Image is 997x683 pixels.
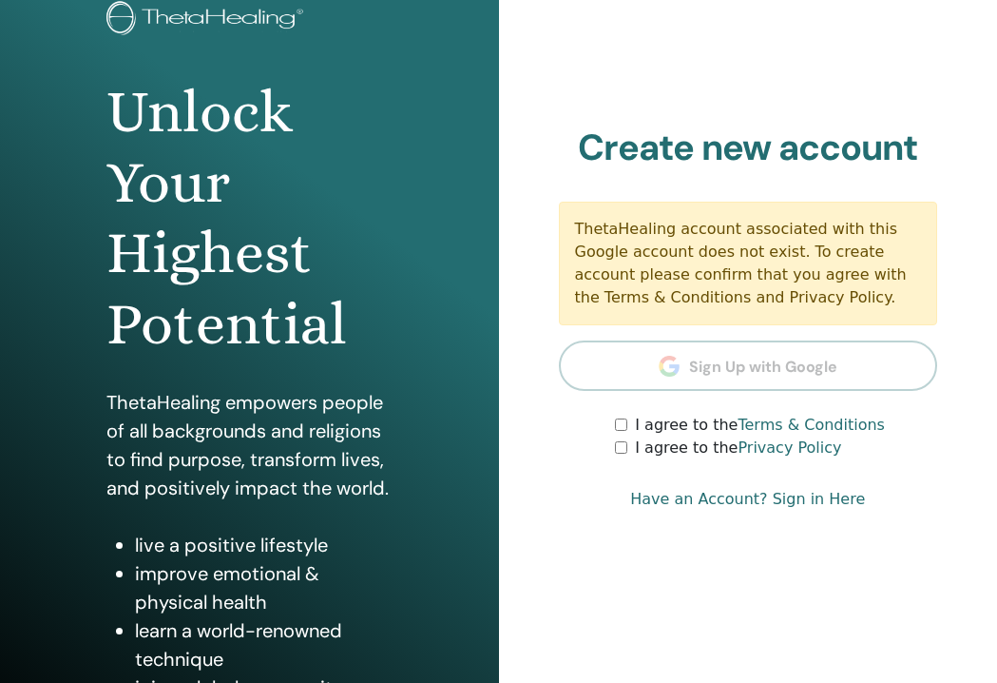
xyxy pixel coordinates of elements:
[738,439,841,457] a: Privacy Policy
[635,437,841,459] label: I agree to the
[559,127,938,170] h2: Create new account
[559,202,938,325] div: ThetaHealing account associated with this Google account does not exist. To create account please...
[635,414,885,437] label: I agree to the
[135,616,392,673] li: learn a world-renowned technique
[630,488,865,511] a: Have an Account? Sign in Here
[135,531,392,559] li: live a positive lifestyle
[106,77,392,361] h1: Unlock Your Highest Potential
[738,416,884,434] a: Terms & Conditions
[106,388,392,502] p: ThetaHealing empowers people of all backgrounds and religions to find purpose, transform lives, a...
[135,559,392,616] li: improve emotional & physical health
